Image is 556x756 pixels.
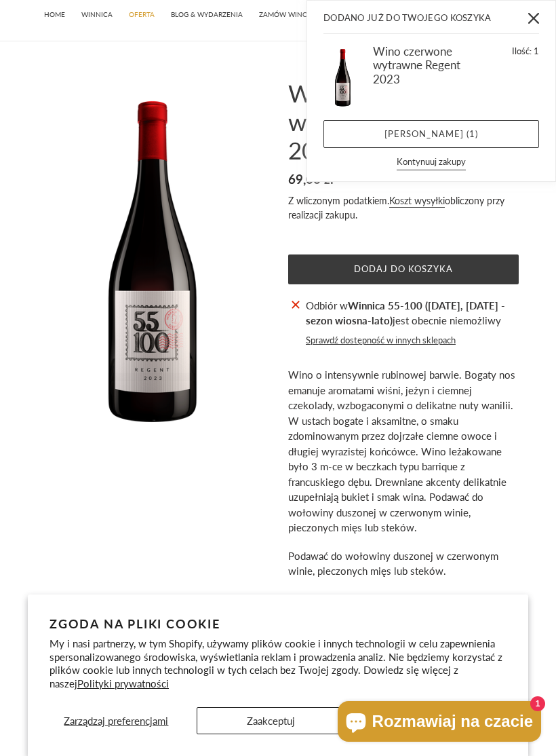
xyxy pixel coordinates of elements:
[323,7,519,29] h2: Dodano już do Twojego koszyka
[49,637,507,690] p: My i nasi partnerzy, w tym Shopify, używamy plików cookie i innych technologii w celu zapewnienia...
[469,128,475,139] span: 1 pozycja
[122,3,161,23] a: OFERTA
[164,3,250,23] a: BLOG & WYDARZENIA
[77,677,169,689] a: Polityki prywatności
[354,263,454,274] span: Dodaj do koszyka
[288,592,519,607] p: Podawać w temperaturze 16-18 °C
[373,45,478,86] h3: Wino czerwone wytrawne Regent 2023
[288,550,498,578] span: Podawać do wołowiny duszonej w czerwonym winie, pieczonych mięs lub steków.
[64,715,168,727] span: Zarządzaj preferencjami
[397,155,466,170] button: Kontynuuj zakupy
[389,195,445,208] a: Koszt wysyłki
[334,701,545,745] inbox-online-store-chat: Czat w sklepie online Shopify
[306,298,519,328] p: Odbiór w jest obecnie niemożliwy
[288,171,334,187] span: 69,00 zl
[519,3,549,33] button: Zamknij
[259,10,308,19] span: ZAMÓW WINO
[288,79,519,164] h1: Wino czerwone wytrawne Regent 2023
[49,616,507,631] h2: Zgoda na pliki cookie
[325,45,361,109] img: Wino czerwone wytrawne Regent 2023
[49,707,183,734] button: Zarządzaj preferencjami
[512,45,532,56] span: Ilość:
[44,10,65,19] span: HOME
[306,334,456,347] button: Sprawdź dostępność w innych sklepach
[288,254,519,284] button: Dodaj do koszyka
[171,10,243,19] span: BLOG & WYDARZENIA
[37,3,72,23] a: HOME
[252,3,315,23] a: ZAMÓW WINO
[288,193,519,222] div: Z wliczonym podatkiem. obliczony przy realizacji zakupu.
[306,299,505,327] strong: Winnica 55-100 ([DATE], [DATE] - sezon wiosna-lato)
[81,10,113,19] span: WINNICA
[288,368,515,533] span: Wino o intensywnie rubinowej barwie. Bogaty nos emanuje aromatami wiśni, jeżyn i ciemnej czekolad...
[534,45,539,56] span: 1
[129,10,155,19] span: OFERTA
[197,707,345,734] button: Zaakceptuj
[75,3,119,23] a: WINNICA
[323,120,539,149] a: [PERSON_NAME] (1 pozycja)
